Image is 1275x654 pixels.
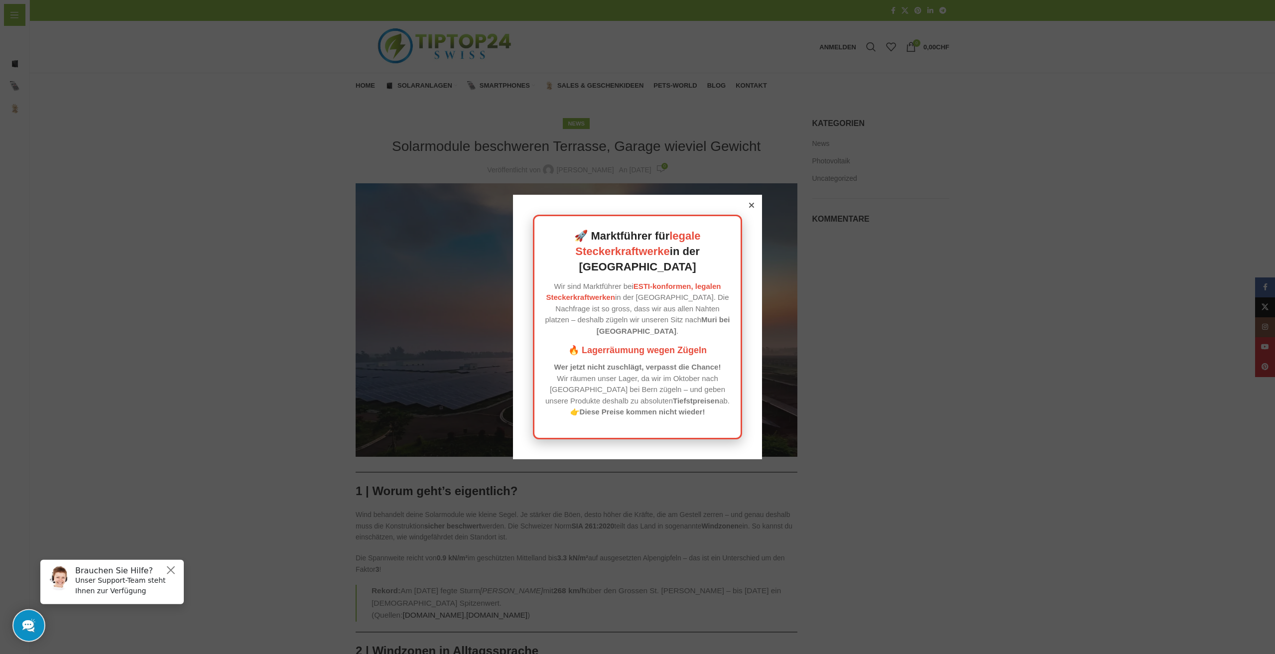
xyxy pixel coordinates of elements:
button: Close [132,12,144,24]
strong: Diese Preise kommen nicht wieder! [580,407,705,416]
p: Wir sind Marktführer bei in der [GEOGRAPHIC_DATA]. Die Nachfrage ist so gross, dass wir aus allen... [544,281,731,337]
h6: Brauchen Sie Hilfe? [43,14,145,23]
h3: 🔥 Lagerräumung wegen Zügeln [544,344,731,357]
a: ESTI-konformen, legalen Steckerkraftwerken [546,282,721,302]
p: Unser Support-Team steht Ihnen zur Verfügung [43,23,145,44]
a: legale Steckerkraftwerke [575,230,700,258]
h2: 🚀 Marktführer für in der [GEOGRAPHIC_DATA] [544,229,731,274]
p: Wir räumen unser Lager, da wir im Oktober nach [GEOGRAPHIC_DATA] bei Bern zügeln – und geben unse... [544,362,731,418]
strong: Tiefstpreisen [673,396,719,405]
img: Customer service [14,14,39,39]
strong: Wer jetzt nicht zuschlägt, verpasst die Chance! [554,363,721,371]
